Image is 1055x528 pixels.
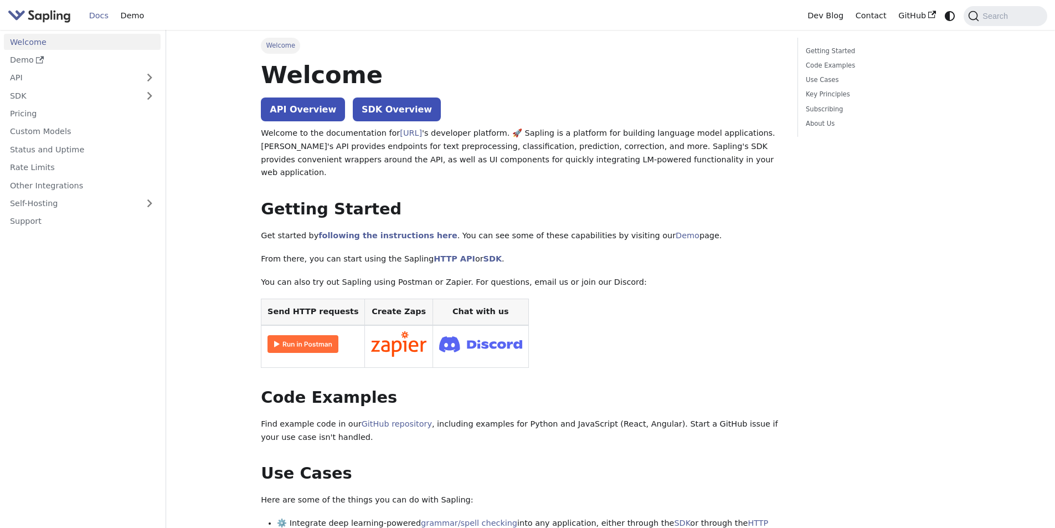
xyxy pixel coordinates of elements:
a: Sapling.aiSapling.ai [8,8,75,24]
th: Chat with us [433,299,528,325]
span: Search [979,12,1015,20]
img: Sapling.ai [8,8,71,24]
a: Pricing [4,106,161,122]
a: Demo [4,52,161,68]
img: Join Discord [439,333,522,356]
a: grammar/spell checking [421,519,517,527]
button: Switch between dark and light mode (currently system mode) [942,8,958,24]
a: GitHub repository [362,419,432,428]
a: Contact [850,7,893,24]
img: Run in Postman [267,335,338,353]
nav: Breadcrumbs [261,38,781,53]
a: Other Integrations [4,177,161,193]
a: Subscribing [806,104,956,115]
a: GitHub [892,7,941,24]
a: Key Principles [806,89,956,100]
p: Find example code in our , including examples for Python and JavaScript (React, Angular). Start a... [261,418,781,444]
a: Welcome [4,34,161,50]
img: Connect in Zapier [371,331,426,357]
a: Getting Started [806,46,956,57]
button: Search (Command+K) [964,6,1047,26]
a: Docs [83,7,115,24]
a: Dev Blog [801,7,849,24]
a: SDK [483,254,502,263]
button: Expand sidebar category 'API' [138,70,161,86]
a: SDK Overview [353,98,441,121]
th: Create Zaps [365,299,433,325]
a: Custom Models [4,124,161,140]
a: Self-Hosting [4,196,161,212]
p: Welcome to the documentation for 's developer platform. 🚀 Sapling is a platform for building lang... [261,127,781,180]
p: You can also try out Sapling using Postman or Zapier. For questions, email us or join our Discord: [261,276,781,289]
a: Demo [676,231,699,240]
a: About Us [806,119,956,129]
button: Expand sidebar category 'SDK' [138,88,161,104]
a: [URL] [400,129,422,137]
a: Use Cases [806,75,956,85]
th: Send HTTP requests [261,299,365,325]
a: Code Examples [806,60,956,71]
a: API [4,70,138,86]
a: Status and Uptime [4,141,161,157]
a: API Overview [261,98,345,121]
a: Support [4,213,161,229]
span: Welcome [261,38,300,53]
p: From there, you can start using the Sapling or . [261,253,781,266]
p: Here are some of the things you can do with Sapling: [261,494,781,507]
a: following the instructions here [318,231,457,240]
h2: Code Examples [261,388,781,408]
h2: Use Cases [261,464,781,484]
h2: Getting Started [261,199,781,219]
a: Demo [115,7,150,24]
p: Get started by . You can see some of these capabilities by visiting our page. [261,229,781,243]
h1: Welcome [261,60,781,90]
a: SDK [674,519,690,527]
a: HTTP API [434,254,475,263]
a: SDK [4,88,138,104]
a: Rate Limits [4,160,161,176]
